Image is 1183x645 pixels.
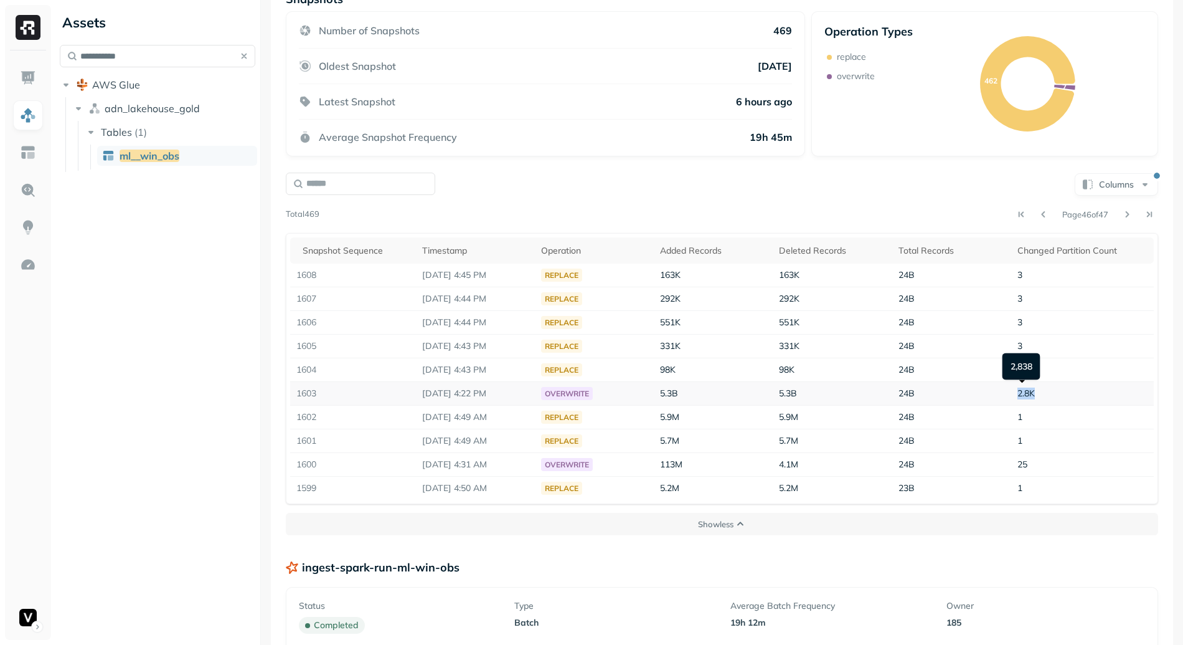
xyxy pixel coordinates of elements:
span: 3 [1017,269,1022,280]
span: ml__win_obs [120,150,179,162]
td: 1608 [290,264,417,287]
p: ingest-spark-run-ml-win-obs [302,560,460,575]
span: 24B [898,293,915,304]
p: Latest Snapshot [319,95,395,108]
span: 1 [1017,411,1022,423]
span: 3 [1017,340,1022,351]
span: 3 [1017,317,1022,328]
td: 1601 [290,429,417,453]
span: 1 [1017,435,1022,446]
div: Timestamp [422,245,529,257]
div: replace [541,363,582,376]
span: 5.3B [779,388,797,399]
img: Voodoo [19,609,37,626]
button: Showless [286,513,1158,535]
button: adn_lakehouse_gold [72,98,256,118]
div: replace [541,411,582,424]
span: 292K [660,293,681,304]
p: Total 469 [286,208,319,221]
span: 25 [1017,459,1027,470]
span: 24B [898,388,915,399]
p: 19h 45m [750,131,792,143]
p: Status [299,600,497,612]
span: AWS Glue [92,79,140,91]
span: 551K [660,317,681,328]
span: 24B [898,364,915,375]
img: Query Explorer [20,182,36,198]
span: 24B [898,340,915,351]
div: replace [541,292,582,305]
td: 1599 [290,477,417,500]
span: 5.7M [660,435,679,446]
p: 6 hours ago [736,95,792,108]
p: 185 [946,617,1145,629]
td: 1600 [290,453,417,477]
p: Sep 1, 2025 4:49 AM [422,435,529,447]
div: Changed Partition Count [1017,245,1148,257]
p: Operation Types [824,24,913,39]
span: 331K [660,340,681,351]
p: [DATE] [758,60,792,72]
p: Number of Snapshots [319,24,420,37]
div: replace [541,482,582,495]
span: 98K [660,364,676,375]
button: Columns [1075,173,1158,196]
p: replace [837,51,866,63]
div: replace [541,269,582,282]
button: AWS Glue [60,75,255,95]
td: 1605 [290,335,417,358]
div: Snapshot Sequence [303,245,410,257]
span: 292K [779,293,799,304]
span: Tables [101,126,132,138]
span: 24B [898,317,915,328]
span: 5.9M [779,411,798,423]
span: 5.9M [660,411,679,423]
div: Total Records [898,245,1005,257]
p: Sep 1, 2025 4:44 PM [422,293,529,305]
p: ( 1 ) [134,126,147,138]
p: Average Snapshot Frequency [319,131,457,143]
img: root [76,79,88,91]
p: Sep 1, 2025 4:22 PM [422,388,529,399]
p: Sep 1, 2025 4:31 AM [422,459,529,471]
p: completed [314,619,359,631]
div: overwrite [541,387,593,400]
td: 1604 [290,358,417,382]
p: Owner [946,600,1145,612]
p: Type [514,600,713,612]
span: 5.3B [660,388,678,399]
td: 1606 [290,311,417,335]
span: 1 [1017,482,1022,494]
img: table [102,150,115,162]
p: Oldest Snapshot [319,60,396,72]
img: namespace [88,102,101,115]
div: replace [541,434,582,447]
td: 1603 [290,382,417,406]
span: 4.1M [779,459,798,470]
div: replace [541,340,582,353]
div: overwrite [541,458,593,471]
td: 1607 [290,287,417,311]
span: 24B [898,411,915,423]
img: Optimization [20,257,36,273]
span: 24B [898,459,915,470]
span: 2.8K [1017,388,1035,399]
p: Page 46 of 47 [1062,209,1108,220]
img: Asset Explorer [20,145,36,161]
p: Average Batch Frequency [730,600,929,612]
img: Insights [20,219,36,236]
span: 98K [779,364,794,375]
p: Sep 1, 2025 4:43 PM [422,364,529,376]
p: overwrite [837,70,875,82]
p: Sep 1, 2025 4:43 PM [422,340,529,352]
p: Sep 1, 2025 4:45 PM [422,269,529,281]
span: 163K [779,269,799,280]
div: Operation [541,245,648,257]
button: Tables(1) [85,122,257,142]
span: 24B [898,435,915,446]
img: Assets [20,107,36,123]
span: adn_lakehouse_gold [105,102,200,115]
span: 163K [660,269,681,280]
div: Assets [60,12,255,32]
p: Aug 31, 2025 4:50 AM [422,482,529,494]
